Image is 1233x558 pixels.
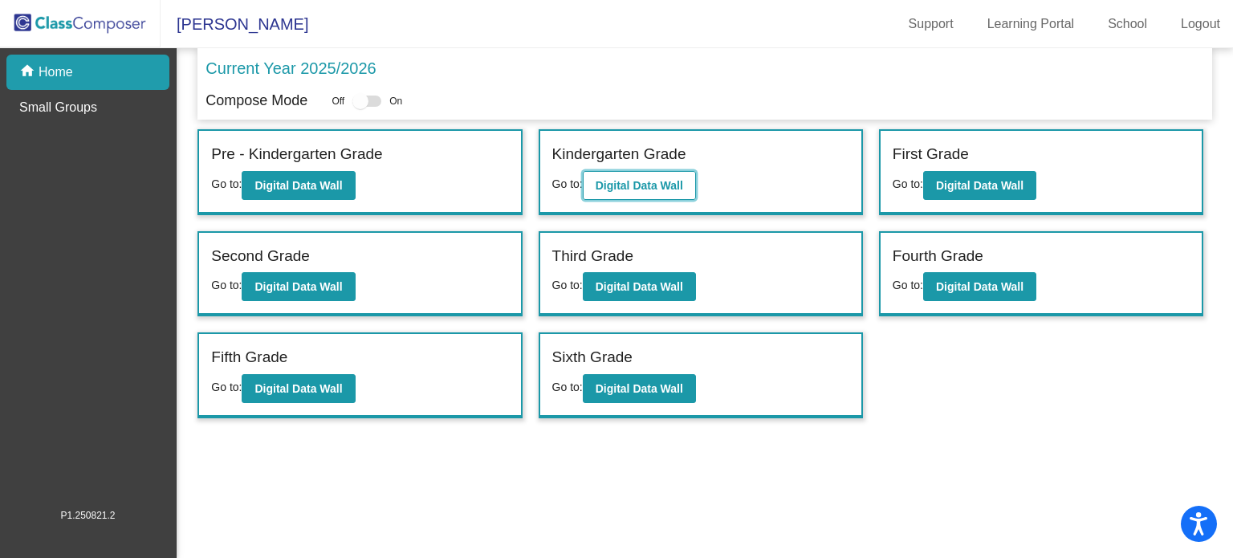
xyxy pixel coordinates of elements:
[19,63,39,82] mat-icon: home
[242,374,355,403] button: Digital Data Wall
[211,381,242,393] span: Go to:
[896,11,966,37] a: Support
[893,279,923,291] span: Go to:
[552,279,583,291] span: Go to:
[211,279,242,291] span: Go to:
[975,11,1088,37] a: Learning Portal
[39,63,73,82] p: Home
[254,382,342,395] b: Digital Data Wall
[893,143,969,166] label: First Grade
[923,272,1036,301] button: Digital Data Wall
[936,179,1023,192] b: Digital Data Wall
[552,381,583,393] span: Go to:
[552,143,686,166] label: Kindergarten Grade
[211,245,310,268] label: Second Grade
[211,177,242,190] span: Go to:
[552,245,633,268] label: Third Grade
[1095,11,1160,37] a: School
[332,94,344,108] span: Off
[552,346,633,369] label: Sixth Grade
[254,179,342,192] b: Digital Data Wall
[596,179,683,192] b: Digital Data Wall
[923,171,1036,200] button: Digital Data Wall
[596,280,683,293] b: Digital Data Wall
[205,90,307,112] p: Compose Mode
[254,280,342,293] b: Digital Data Wall
[211,346,287,369] label: Fifth Grade
[161,11,308,37] span: [PERSON_NAME]
[583,272,696,301] button: Digital Data Wall
[583,374,696,403] button: Digital Data Wall
[583,171,696,200] button: Digital Data Wall
[893,245,983,268] label: Fourth Grade
[1168,11,1233,37] a: Logout
[19,98,97,117] p: Small Groups
[893,177,923,190] span: Go to:
[936,280,1023,293] b: Digital Data Wall
[205,56,376,80] p: Current Year 2025/2026
[389,94,402,108] span: On
[211,143,382,166] label: Pre - Kindergarten Grade
[596,382,683,395] b: Digital Data Wall
[242,171,355,200] button: Digital Data Wall
[552,177,583,190] span: Go to:
[242,272,355,301] button: Digital Data Wall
